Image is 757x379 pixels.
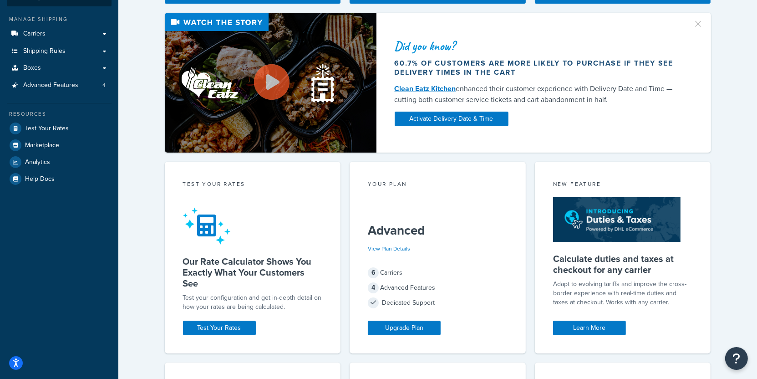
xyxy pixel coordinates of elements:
a: Marketplace [7,137,112,154]
p: Adapt to evolving tariffs and improve the cross-border experience with real-time duties and taxes... [553,280,693,307]
a: View Plan Details [368,245,410,253]
div: New Feature [553,180,693,190]
a: Test Your Rates [183,321,256,335]
span: 4 [102,82,106,89]
div: Manage Shipping [7,15,112,23]
div: Your Plan [368,180,508,190]
span: Boxes [23,64,41,72]
span: Carriers [23,30,46,38]
a: Clean Eatz Kitchen [395,83,456,94]
button: Open Resource Center [725,347,748,370]
a: Test Your Rates [7,120,112,137]
div: Carriers [368,266,508,279]
a: Help Docs [7,171,112,187]
span: Advanced Features [23,82,78,89]
span: Shipping Rules [23,47,66,55]
div: Test your configuration and get in-depth detail on how your rates are being calculated. [183,293,323,312]
div: Test your rates [183,180,323,190]
span: Help Docs [25,175,55,183]
a: Carriers [7,26,112,42]
a: Learn More [553,321,626,335]
div: Advanced Features [368,282,508,294]
a: Upgrade Plan [368,321,441,335]
div: Resources [7,110,112,118]
div: Did you know? [395,40,682,52]
img: Video thumbnail [165,13,376,153]
div: 60.7% of customers are more likely to purchase if they see delivery times in the cart [395,59,682,77]
span: Test Your Rates [25,125,69,133]
h5: Calculate duties and taxes at checkout for any carrier [553,253,693,275]
div: Dedicated Support [368,297,508,309]
a: Activate Delivery Date & Time [395,112,508,126]
span: 4 [368,282,379,293]
li: Advanced Features [7,77,112,94]
div: enhanced their customer experience with Delivery Date and Time — cutting both customer service ti... [395,83,682,105]
span: Analytics [25,159,50,166]
span: 6 [368,267,379,278]
h5: Advanced [368,223,508,238]
a: Shipping Rules [7,43,112,60]
a: Boxes [7,60,112,77]
a: Analytics [7,154,112,170]
span: Marketplace [25,142,59,149]
a: Advanced Features4 [7,77,112,94]
h5: Our Rate Calculator Shows You Exactly What Your Customers See [183,256,323,289]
